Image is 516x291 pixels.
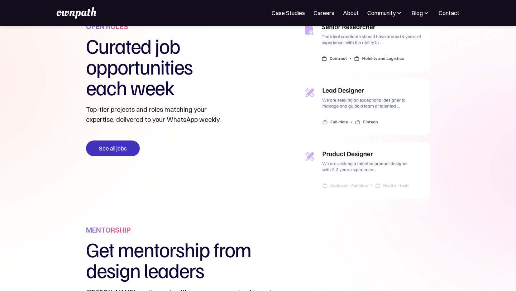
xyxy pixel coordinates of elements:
div: Community [367,9,403,17]
a: About [343,9,359,17]
h1: Get mentorship from design leaders [86,239,311,280]
div: Blog [411,9,423,17]
a: Careers [314,9,334,17]
a: See all jobs [86,140,140,156]
a: Contact [439,9,459,17]
h1: MENTORSHIP [86,225,131,235]
h1: OPEN ROLES [86,22,128,32]
div: Blog [411,9,430,17]
a: Case Studies [272,9,305,17]
h1: Curated job opportunities each week [86,35,231,97]
p: Top-tier projects and roles matching your expertise, delivered to your WhatsApp weekly. [86,105,231,125]
div: Community [367,9,396,17]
